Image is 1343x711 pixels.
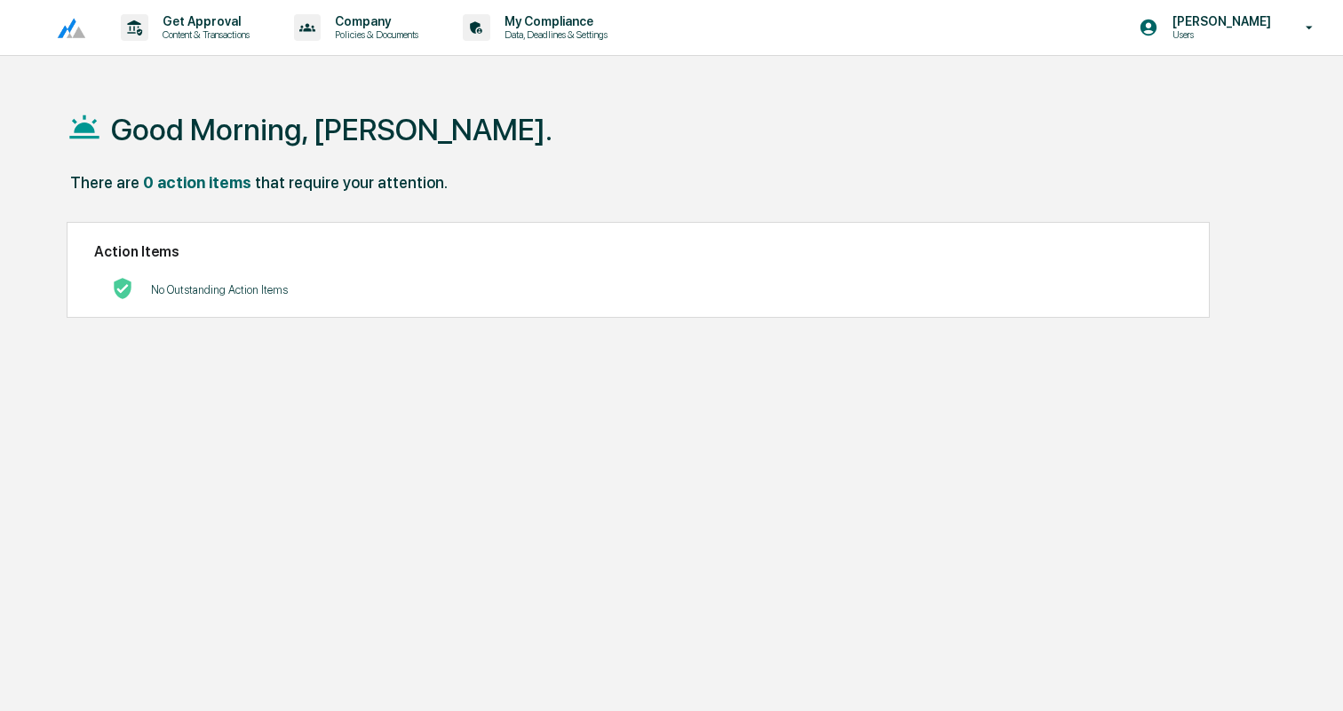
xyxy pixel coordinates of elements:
p: Policies & Documents [321,28,427,41]
div: There are [70,173,139,192]
p: Company [321,14,427,28]
p: Users [1158,28,1280,41]
p: Get Approval [148,14,258,28]
p: Content & Transactions [148,28,258,41]
p: No Outstanding Action Items [151,283,288,296]
p: [PERSON_NAME] [1158,14,1280,28]
img: logo [43,17,85,39]
p: Data, Deadlines & Settings [490,28,616,41]
h1: Good Morning, [PERSON_NAME]. [111,112,552,147]
h2: Action Items [94,243,1182,260]
div: that require your attention. [255,173,448,192]
div: 0 action items [143,173,251,192]
p: My Compliance [490,14,616,28]
img: No Actions logo [112,278,133,299]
